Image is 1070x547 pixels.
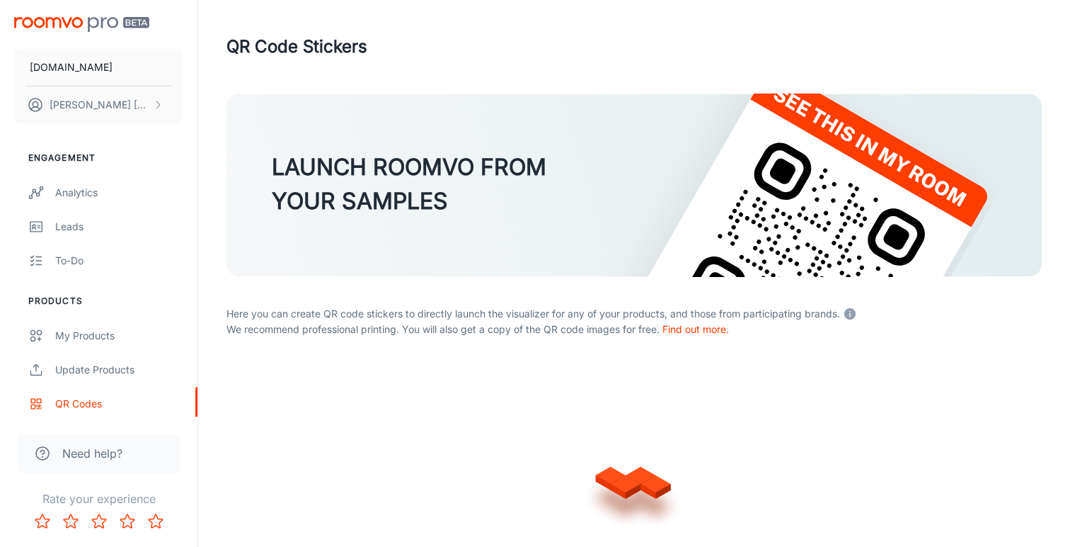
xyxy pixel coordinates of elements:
[57,507,85,536] button: Rate 2 star
[50,97,149,113] p: [PERSON_NAME] [PERSON_NAME]
[662,323,729,335] a: Find out more.
[113,507,142,536] button: Rate 4 star
[62,445,122,462] span: Need help?
[55,328,183,344] div: My Products
[226,34,367,60] h1: QR Code Stickers
[55,219,183,235] div: Leads
[85,507,113,536] button: Rate 3 star
[30,60,113,75] p: [DOMAIN_NAME]
[28,507,57,536] button: Rate 1 star
[14,17,149,32] img: Roomvo PRO Beta
[226,303,1042,322] p: Here you can create QR code stickers to directly launch the visualizer for any of your products, ...
[14,49,183,86] button: [DOMAIN_NAME]
[142,507,170,536] button: Rate 5 star
[11,490,186,507] p: Rate your experience
[55,396,183,412] div: QR Codes
[226,322,1042,337] p: We recommend professional printing. You will also get a copy of the QR code images for free.
[55,253,183,269] div: To-do
[55,185,183,201] div: Analytics
[14,86,183,123] button: [PERSON_NAME] [PERSON_NAME]
[272,150,546,218] h3: LAUNCH ROOMVO FROM YOUR SAMPLES
[55,362,183,378] div: Update Products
